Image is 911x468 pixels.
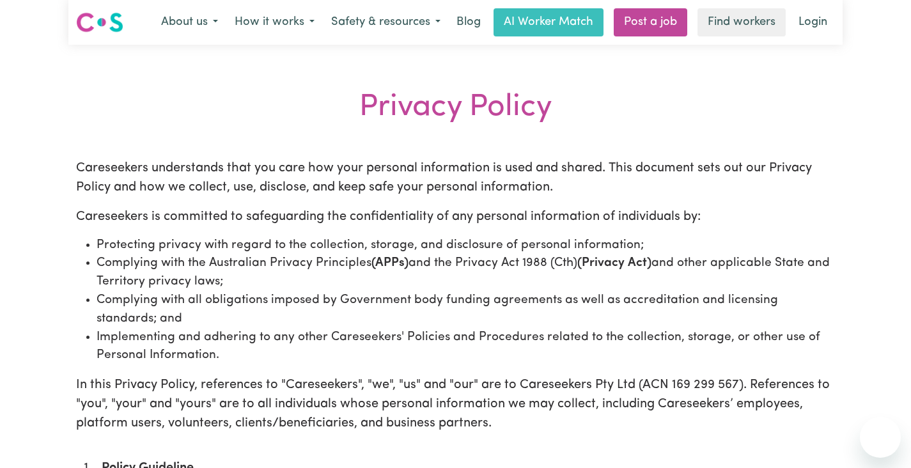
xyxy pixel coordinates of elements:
button: Safety & resources [323,9,449,36]
button: How it works [226,9,323,36]
a: Blog [449,8,488,36]
a: Post a job [614,8,687,36]
a: Find workers [697,8,786,36]
strong: (APPs) [371,257,409,269]
li: Implementing and adhering to any other Careseekers' Policies and Procedures related to the collec... [97,329,835,366]
p: In this Privacy Policy, references to "Careseekers", "we", "us" and "our" are to Careseekers Pty ... [76,375,835,433]
strong: (Privacy Act) [577,257,651,269]
li: Complying with all obligations imposed by Government body funding agreements as well as accredita... [97,292,835,329]
li: Complying with the Australian Privacy Principles and the Privacy Act 1988 (Cth) and other applica... [97,254,835,292]
li: Protecting privacy with regard to the collection, storage, and disclosure of personal information; [97,237,835,255]
button: About us [153,9,226,36]
a: AI Worker Match [494,8,603,36]
a: Login [791,8,835,36]
p: Careseekers understands that you care how your personal information is used and shared. This docu... [76,159,835,197]
img: Careseekers logo [76,11,123,34]
p: Careseekers is committed to safeguarding the confidentiality of any personal information of indiv... [76,207,835,226]
iframe: Button to launch messaging window [860,417,901,458]
a: Careseekers logo [76,8,123,37]
div: Privacy Policy [76,90,835,127]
